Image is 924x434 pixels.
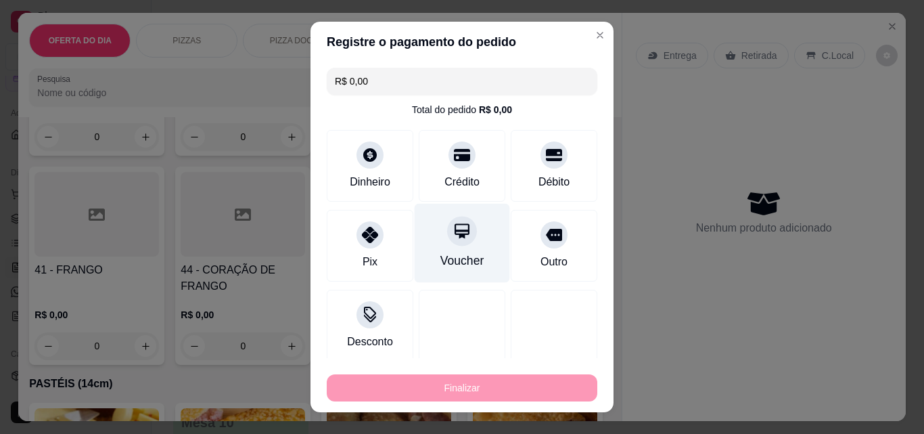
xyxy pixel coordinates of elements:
[347,334,393,350] div: Desconto
[540,254,568,270] div: Outro
[440,252,484,269] div: Voucher
[589,24,611,46] button: Close
[335,68,589,95] input: Ex.: hambúrguer de cordeiro
[310,22,614,62] header: Registre o pagamento do pedido
[444,174,480,190] div: Crédito
[363,254,377,270] div: Pix
[412,103,512,116] div: Total do pedido
[350,174,390,190] div: Dinheiro
[538,174,570,190] div: Débito
[479,103,512,116] div: R$ 0,00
